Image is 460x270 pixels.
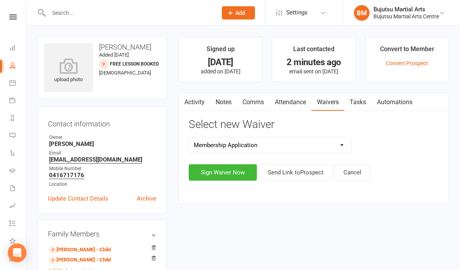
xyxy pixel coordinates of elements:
div: Last contacted [293,44,334,58]
a: Update Contact Details [48,194,108,203]
h3: [PERSON_NAME] [44,43,160,51]
p: added on [DATE] [186,68,255,75]
a: Notes [210,93,237,111]
div: Owner [49,134,156,141]
div: Open Intercom Messenger [8,243,27,262]
span: [DEMOGRAPHIC_DATA] [99,70,151,76]
a: Comms [237,93,269,111]
button: Cancel [334,164,370,181]
a: Waivers [311,93,344,111]
a: Attendance [269,93,311,111]
span: Free Lesson Booked [110,61,159,67]
a: Automations [372,93,418,111]
a: Archive [137,194,156,203]
button: Sign Waiver Now [189,164,257,181]
p: email sent on [DATE] [279,68,348,75]
time: Added [DATE] [99,52,129,58]
a: People [9,57,27,75]
a: Dashboard [9,40,27,57]
input: Search... [46,7,212,18]
div: Location [49,181,156,188]
a: Tasks [344,93,372,111]
button: Send Link toProspect [259,164,333,181]
div: 2 minutes ago [279,58,348,66]
a: [PERSON_NAME] - Child [49,256,111,264]
div: Signed up [207,44,235,58]
button: Add [222,6,255,20]
div: Bujutsu Martial Arts [373,6,439,13]
a: What's New [9,233,27,250]
strong: [PERSON_NAME] [49,140,156,147]
h3: Contact information [48,117,156,128]
div: Mobile Number [49,165,156,172]
a: [PERSON_NAME] - Child [49,246,111,254]
div: Convert to Member [380,44,434,58]
a: Calendar [9,75,27,92]
div: upload photo [44,58,93,84]
span: Settings [286,4,308,21]
h3: Select new Waiver [189,119,439,131]
div: BM [354,5,370,21]
a: Convert Prospect [386,60,428,66]
div: [DATE] [186,58,255,66]
span: Add [235,10,245,16]
a: Payments [9,92,27,110]
a: Assessments [9,198,27,215]
a: Activity [179,93,210,111]
div: Email [49,149,156,157]
a: Reports [9,110,27,128]
h3: Family Members [48,230,156,238]
div: Bujutsu Martial Arts Centre [373,13,439,20]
